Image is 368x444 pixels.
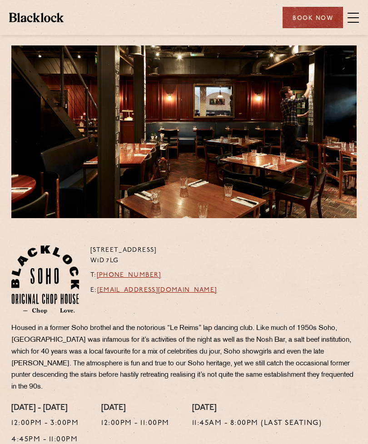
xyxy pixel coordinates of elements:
img: Soho-stamp-default.svg [11,245,79,314]
p: 12:00pm - 11:00pm [101,418,169,429]
p: T: [90,270,217,281]
p: E: [90,285,217,296]
a: [EMAIL_ADDRESS][DOMAIN_NAME] [97,287,217,294]
p: 11:45am - 8:00pm (Last seating) [192,418,322,429]
a: [PHONE_NUMBER] [97,272,161,279]
img: BL_Textured_Logo-footer-cropped.svg [9,13,64,22]
h4: [DATE] [192,404,322,414]
div: Book Now [283,7,343,28]
p: Housed in a former Soho brothel and the notorious “Le Reims” lap dancing club. Like much of 1950s... [11,323,357,393]
p: [STREET_ADDRESS] W1D 7LG [90,245,217,266]
h4: [DATE] - [DATE] [11,404,79,414]
h4: [DATE] [101,404,169,414]
p: 12:00pm - 3:00pm [11,418,79,429]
